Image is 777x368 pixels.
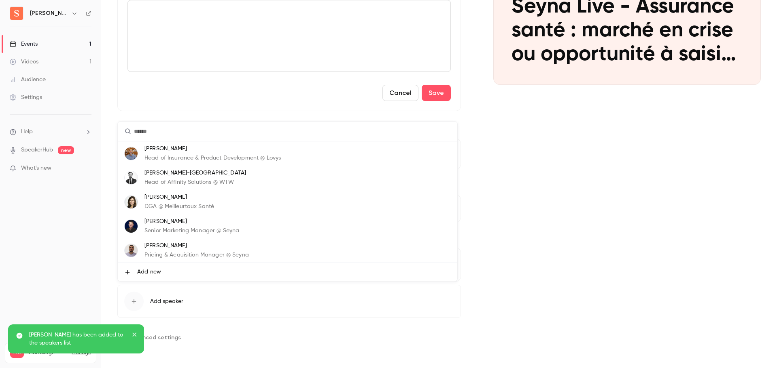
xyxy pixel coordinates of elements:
img: Arnaud de Moulins-Beaufort [125,171,138,184]
p: Head of Affinity Solutions @ WTW [144,178,246,187]
img: Charles Helliet [125,220,138,233]
p: Senior Marketing Manager @ Seyna [144,227,239,235]
p: Pricing & Acquisition Manager @ Seyna [144,251,249,259]
p: [PERSON_NAME] [144,193,214,202]
p: [PERSON_NAME] [144,217,239,226]
img: Nabil Seddiki [125,244,138,257]
p: [PERSON_NAME] [144,242,249,250]
p: [PERSON_NAME] [144,145,281,153]
img: Fanny Gilbert [125,196,138,208]
span: Add new [137,268,161,276]
img: Omar Benjelloun [125,147,138,160]
p: DGA @ Meilleurtaux Santé [144,202,214,211]
p: [PERSON_NAME] has been added to the speakers list [29,331,126,347]
button: close [132,331,138,341]
p: Head of Insurance & Product Development @ Lovys [144,154,281,162]
p: [PERSON_NAME]-[GEOGRAPHIC_DATA] [144,169,246,177]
